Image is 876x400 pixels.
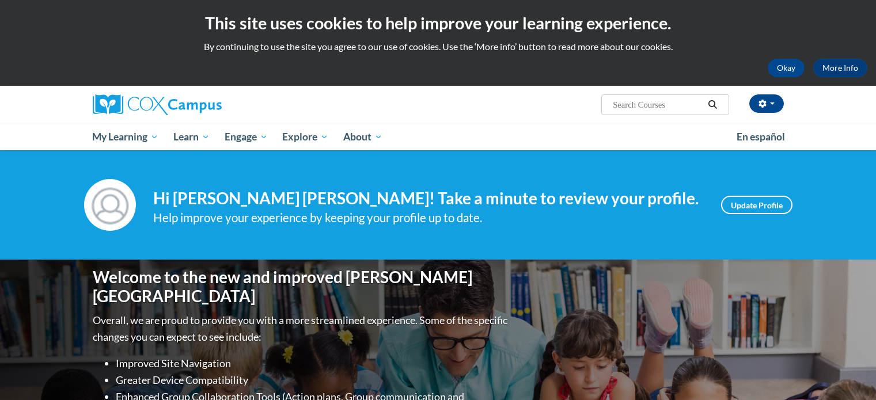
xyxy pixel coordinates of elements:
span: Learn [173,130,210,144]
h1: Welcome to the new and improved [PERSON_NAME][GEOGRAPHIC_DATA] [93,268,510,306]
a: Learn [166,124,217,150]
a: En español [729,125,792,149]
li: Improved Site Navigation [116,355,510,372]
h4: Hi [PERSON_NAME] [PERSON_NAME]! Take a minute to review your profile. [153,189,704,208]
p: Overall, we are proud to provide you with a more streamlined experience. Some of the specific cha... [93,312,510,345]
div: Main menu [75,124,801,150]
span: Explore [282,130,328,144]
a: Cox Campus [93,94,312,115]
img: Cox Campus [93,94,222,115]
a: My Learning [85,124,166,150]
a: About [336,124,390,150]
span: About [343,130,382,144]
span: Engage [225,130,268,144]
span: En español [737,131,785,143]
button: Okay [768,59,805,77]
div: Help improve your experience by keeping your profile up to date. [153,208,704,227]
p: By continuing to use the site you agree to our use of cookies. Use the ‘More info’ button to read... [9,40,867,53]
a: Engage [217,124,275,150]
a: Update Profile [721,196,792,214]
h2: This site uses cookies to help improve your learning experience. [9,12,867,35]
button: Search [704,98,721,112]
li: Greater Device Compatibility [116,372,510,388]
a: Explore [275,124,336,150]
button: Account Settings [749,94,784,113]
img: Profile Image [84,179,136,231]
input: Search Courses [612,98,704,112]
iframe: Button to launch messaging window [830,354,867,391]
span: My Learning [92,130,158,144]
a: More Info [813,59,867,77]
